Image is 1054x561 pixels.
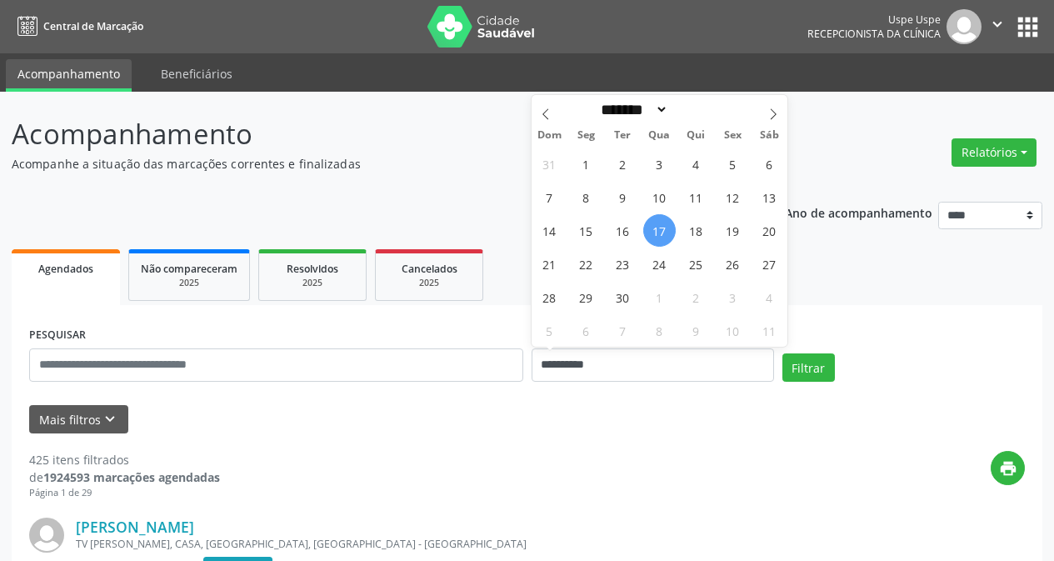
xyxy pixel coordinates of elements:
span: Agosto 31, 2025 [533,148,566,180]
span: Setembro 6, 2025 [753,148,786,180]
img: img [947,9,982,44]
div: 2025 [271,277,354,289]
div: 2025 [141,277,237,289]
i: keyboard_arrow_down [101,410,119,428]
span: Central de Marcação [43,19,143,33]
i:  [988,15,1007,33]
button: Mais filtroskeyboard_arrow_down [29,405,128,434]
div: 2025 [387,277,471,289]
span: Setembro 8, 2025 [570,181,602,213]
span: Outubro 4, 2025 [753,281,786,313]
span: Qua [641,130,677,141]
span: Setembro 10, 2025 [643,181,676,213]
span: Setembro 15, 2025 [570,214,602,247]
span: Sáb [751,130,787,141]
span: Setembro 27, 2025 [753,248,786,280]
span: Setembro 24, 2025 [643,248,676,280]
span: Outubro 6, 2025 [570,314,602,347]
span: Outubro 10, 2025 [717,314,749,347]
span: Setembro 18, 2025 [680,214,712,247]
span: Setembro 7, 2025 [533,181,566,213]
span: Setembro 30, 2025 [607,281,639,313]
div: TV [PERSON_NAME], CASA, [GEOGRAPHIC_DATA], [GEOGRAPHIC_DATA] - [GEOGRAPHIC_DATA] [76,537,775,551]
a: Central de Marcação [12,13,143,40]
span: Dom [532,130,568,141]
span: Setembro 17, 2025 [643,214,676,247]
span: Outubro 5, 2025 [533,314,566,347]
span: Outubro 11, 2025 [753,314,786,347]
span: Setembro 13, 2025 [753,181,786,213]
button: print [991,451,1025,485]
span: Setembro 16, 2025 [607,214,639,247]
span: Setembro 5, 2025 [717,148,749,180]
button: apps [1013,13,1042,42]
span: Outubro 1, 2025 [643,281,676,313]
button: Relatórios [952,138,1037,167]
p: Acompanhe a situação das marcações correntes e finalizadas [12,155,733,173]
a: [PERSON_NAME] [76,518,194,536]
span: Setembro 23, 2025 [607,248,639,280]
div: Uspe Uspe [807,13,941,27]
span: Não compareceram [141,262,237,276]
span: Recepcionista da clínica [807,27,941,41]
p: Acompanhamento [12,113,733,155]
span: Setembro 14, 2025 [533,214,566,247]
span: Resolvidos [287,262,338,276]
span: Setembro 26, 2025 [717,248,749,280]
span: Setembro 2, 2025 [607,148,639,180]
span: Setembro 20, 2025 [753,214,786,247]
div: de [29,468,220,486]
label: PESQUISAR [29,323,86,348]
a: Beneficiários [149,59,244,88]
button:  [982,9,1013,44]
div: Página 1 de 29 [29,486,220,500]
span: Sex [714,130,751,141]
span: Outubro 8, 2025 [643,314,676,347]
select: Month [596,101,669,118]
span: Setembro 1, 2025 [570,148,602,180]
span: Setembro 3, 2025 [643,148,676,180]
i: print [999,459,1017,478]
span: Setembro 21, 2025 [533,248,566,280]
span: Setembro 19, 2025 [717,214,749,247]
span: Qui [677,130,714,141]
input: Year [668,101,723,118]
span: Agendados [38,262,93,276]
strong: 1924593 marcações agendadas [43,469,220,485]
span: Setembro 9, 2025 [607,181,639,213]
span: Ter [604,130,641,141]
button: Filtrar [782,353,835,382]
p: Ano de acompanhamento [785,202,932,223]
span: Outubro 2, 2025 [680,281,712,313]
span: Outubro 3, 2025 [717,281,749,313]
span: Outubro 9, 2025 [680,314,712,347]
span: Setembro 29, 2025 [570,281,602,313]
span: Setembro 25, 2025 [680,248,712,280]
span: Cancelados [402,262,457,276]
span: Seg [567,130,604,141]
span: Setembro 4, 2025 [680,148,712,180]
span: Setembro 28, 2025 [533,281,566,313]
span: Outubro 7, 2025 [607,314,639,347]
a: Acompanhamento [6,59,132,92]
img: img [29,518,64,553]
span: Setembro 11, 2025 [680,181,712,213]
span: Setembro 22, 2025 [570,248,602,280]
span: Setembro 12, 2025 [717,181,749,213]
div: 425 itens filtrados [29,451,220,468]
